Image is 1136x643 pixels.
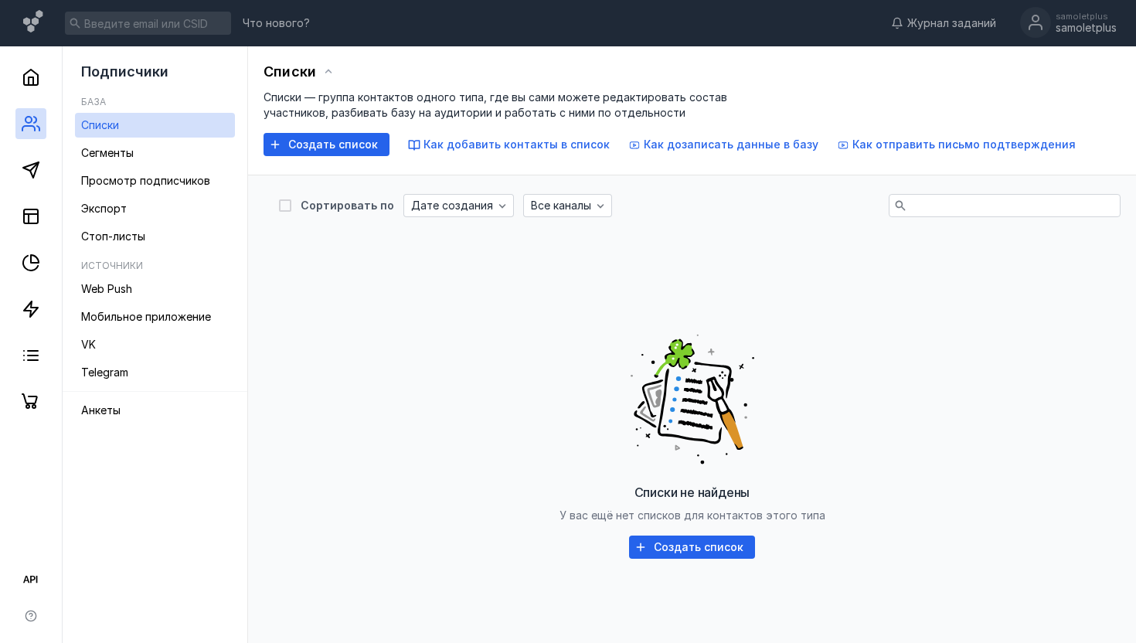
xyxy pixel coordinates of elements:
[634,485,750,500] span: Списки не найдены
[523,194,612,217] button: Все каналы
[75,224,235,249] a: Стоп-листы
[81,174,210,187] span: Просмотр подписчиков
[81,96,106,107] h5: База
[628,137,818,152] button: Как дозаписать данные в базу
[288,138,378,151] span: Создать список
[837,137,1076,152] button: Как отправить письмо подтверждения
[1056,22,1117,35] div: samoletplus
[852,138,1076,151] span: Как отправить письмо подтверждения
[559,509,825,522] span: У вас ещё нет списков для контактов этого типа
[423,138,610,151] span: Как добавить контакты в список
[883,15,1004,31] a: Журнал заданий
[81,63,168,80] span: Подписчики
[81,282,132,295] span: Web Push
[81,366,128,379] span: Telegram
[81,146,134,159] span: Сегменты
[411,199,493,213] span: Дате создания
[75,398,235,423] a: Анкеты
[1056,12,1117,21] div: samoletplus
[301,200,394,211] div: Сортировать по
[75,304,235,329] a: Мобильное приложение
[75,360,235,385] a: Telegram
[81,310,211,323] span: Мобильное приложение
[629,536,755,559] button: Создать список
[75,113,235,138] a: Списки
[408,137,610,152] button: Как добавить контакты в список
[75,277,235,301] a: Web Push
[403,194,514,217] button: Дате создания
[75,141,235,165] a: Сегменты
[81,260,143,271] h5: Источники
[264,90,727,119] span: Списки — группа контактов одного типа, где вы сами можете редактировать состав участников, разбив...
[907,15,996,31] span: Журнал заданий
[81,403,121,417] span: Анкеты
[81,118,119,131] span: Списки
[235,18,318,29] a: Что нового?
[264,133,389,156] button: Создать список
[81,202,127,215] span: Экспорт
[75,332,235,357] a: VK
[264,63,316,80] span: Списки
[65,12,231,35] input: Введите email или CSID
[75,196,235,221] a: Экспорт
[75,168,235,193] a: Просмотр подписчиков
[644,138,818,151] span: Как дозаписать данные в базу
[654,541,743,554] span: Создать список
[81,338,96,351] span: VK
[531,199,591,213] span: Все каналы
[81,230,145,243] span: Стоп-листы
[243,18,310,29] span: Что нового?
